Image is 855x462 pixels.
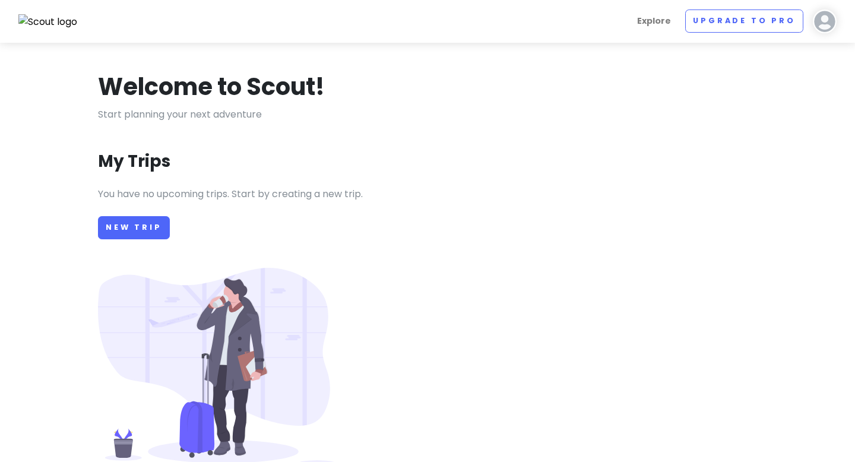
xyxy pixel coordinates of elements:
img: User profile [813,10,837,33]
p: Start planning your next adventure [98,107,757,122]
h3: My Trips [98,151,170,172]
a: Upgrade to Pro [685,10,803,33]
h1: Welcome to Scout! [98,71,325,102]
a: Explore [632,10,676,33]
img: Scout logo [18,14,78,30]
p: You have no upcoming trips. Start by creating a new trip. [98,186,757,202]
a: New Trip [98,216,170,239]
